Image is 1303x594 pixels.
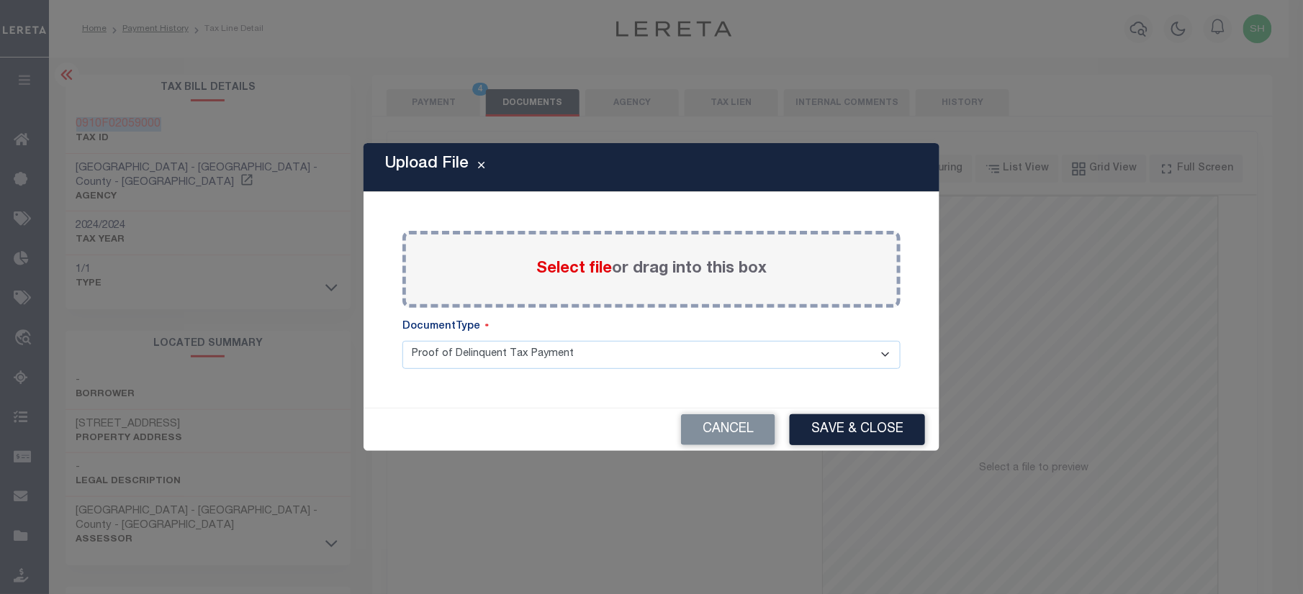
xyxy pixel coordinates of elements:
button: Close [469,159,494,176]
button: Save & Close [790,414,925,445]
button: Cancel [681,414,775,445]
span: Select file [536,261,612,277]
label: DocumentType [402,319,489,335]
label: or drag into this box [536,257,767,281]
h5: Upload File [385,155,469,173]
